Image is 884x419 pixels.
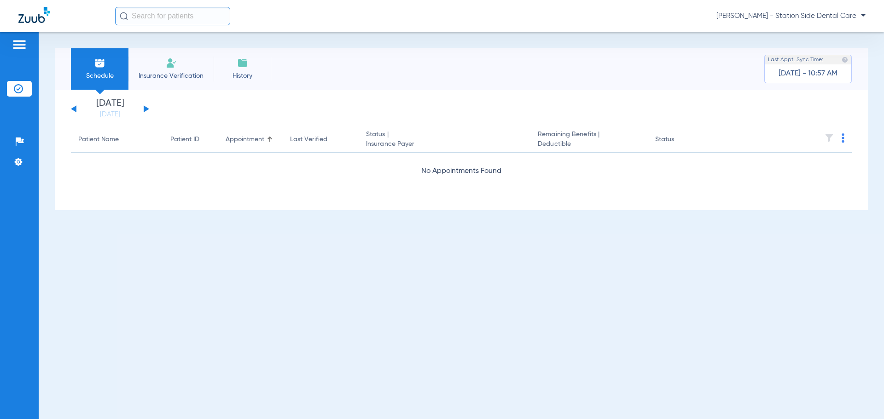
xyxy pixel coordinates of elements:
span: [PERSON_NAME] - Station Side Dental Care [716,11,866,21]
th: Status [648,127,710,153]
input: Search for patients [115,7,230,25]
img: Zuub Logo [18,7,50,23]
li: [DATE] [82,99,138,119]
img: Search Icon [120,12,128,20]
div: Appointment [226,135,264,144]
img: History [237,57,248,69]
div: Last Verified [290,135,327,144]
span: History [221,71,264,80]
a: [DATE] [82,110,138,119]
th: Remaining Benefits | [530,127,647,153]
span: Insurance Payer [366,139,523,149]
span: Insurance Verification [135,71,207,80]
img: filter.svg [825,133,834,143]
img: hamburger-icon [12,39,27,50]
div: Appointment [226,135,275,144]
img: last sync help info [842,57,848,63]
div: Patient Name [78,135,119,144]
span: Schedule [78,71,122,80]
div: No Appointments Found [71,166,852,177]
img: Manual Insurance Verification [166,57,177,69]
div: Patient Name [78,135,156,144]
span: [DATE] - 10:57 AM [779,69,837,78]
th: Status | [359,127,530,153]
div: Last Verified [290,135,351,144]
img: Schedule [94,57,105,69]
img: group-dot-blue.svg [842,133,844,143]
span: Last Appt. Sync Time: [768,55,823,64]
div: Patient ID [170,135,199,144]
span: Deductible [538,139,640,149]
div: Patient ID [170,135,211,144]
